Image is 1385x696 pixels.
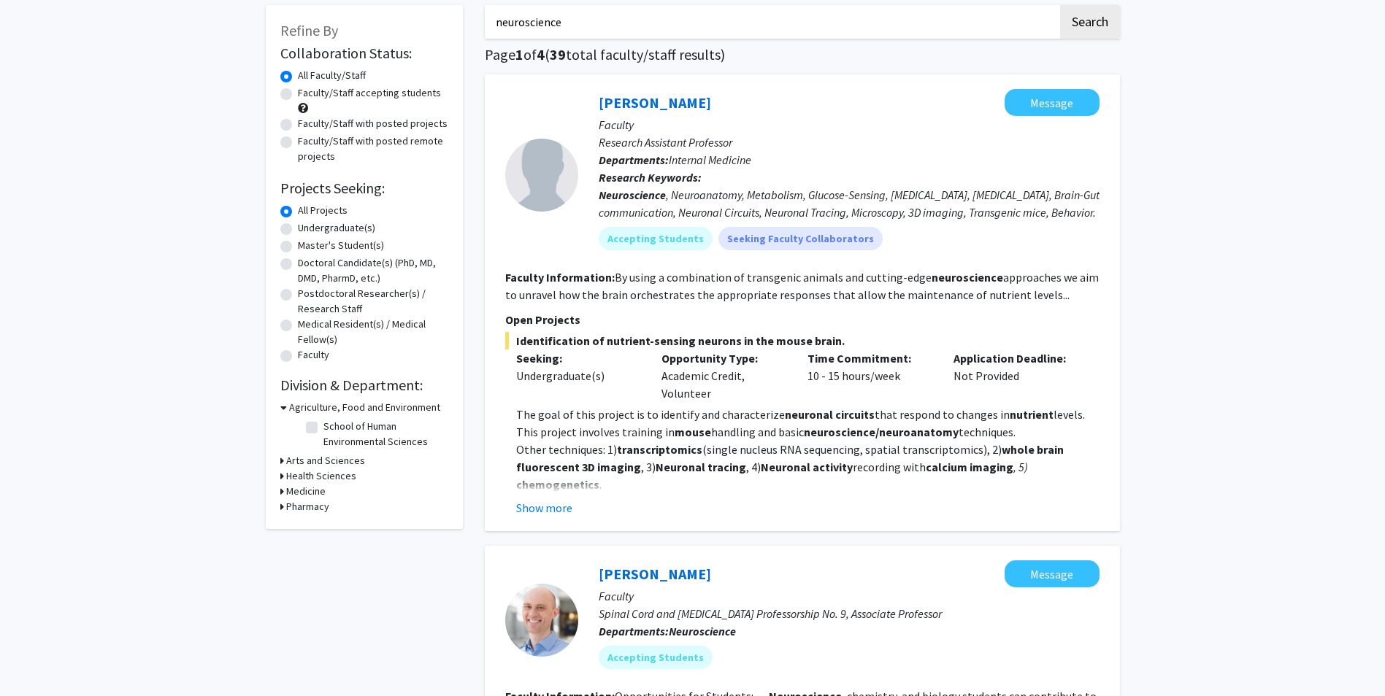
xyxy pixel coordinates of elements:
[1010,407,1054,422] strong: nutrient
[280,179,448,197] h2: Projects Seeking:
[298,347,329,363] label: Faculty
[599,624,669,638] b: Departments:
[599,587,1100,605] p: Faculty
[1005,89,1100,116] button: Message Ioannis Papazoglou
[599,227,713,250] mat-chip: Accepting Students
[298,116,448,131] label: Faculty/Staff with posted projects
[298,220,375,236] label: Undergraduate(s)
[785,407,875,422] strong: neuronal circuits
[286,453,365,468] h3: Arts and Sciences
[298,317,448,347] label: Medical Resident(s) / Medical Fellow(s)
[656,460,746,474] strong: Neuronal tracing
[537,45,545,63] span: 4
[11,630,62,685] iframe: Chat
[505,332,1100,349] span: Identification of nutrient-sensing neurons in the mouse brain.
[280,376,448,394] h2: Division & Department:
[286,484,326,499] h3: Medicine
[298,68,366,83] label: All Faculty/Staff
[505,311,1100,328] p: Open Projects
[516,406,1100,441] p: The goal of this project is to identify and characterize that respond to changes in levels. This ...
[1060,5,1120,39] button: Search
[797,349,943,402] div: 10 - 15 hours/week
[932,270,1003,285] b: neuroscience
[599,93,711,112] a: [PERSON_NAME]
[323,419,445,449] label: School of Human Environmental Sciences
[651,349,797,402] div: Academic Credit, Volunteer
[280,45,448,62] h2: Collaboration Status:
[298,255,448,286] label: Doctoral Candidate(s) (PhD, MD, DMD, PharmD, etc.)
[943,349,1089,402] div: Not Provided
[550,45,566,63] span: 39
[599,170,702,185] b: Research Keywords:
[516,349,640,367] p: Seeking:
[289,400,440,415] h3: Agriculture, Food and Environment
[516,499,572,517] button: Show more
[516,477,599,492] strong: chemogenetics
[485,5,1058,39] input: Search Keywords
[485,46,1120,63] h1: Page of ( total faculty/staff results)
[298,238,384,253] label: Master's Student(s)
[661,349,786,367] p: Opportunity Type:
[599,565,711,583] a: [PERSON_NAME]
[669,624,736,638] b: Neuroscience
[298,203,348,218] label: All Projects
[298,134,448,164] label: Faculty/Staff with posted remote projects
[516,367,640,384] div: Undergraduate(s)
[298,286,448,317] label: Postdoctoral Researcher(s) / Research Staff
[599,116,1100,134] p: Faculty
[1005,560,1100,587] button: Message Adam Bachstetter
[926,460,1013,474] strong: calcium imaging
[954,349,1078,367] p: Application Deadline:
[298,85,441,101] label: Faculty/Staff accepting students
[280,21,338,39] span: Refine By
[599,186,1100,221] div: , Neuroanatomy, Metabolism, Glucose-Sensing, [MEDICAL_DATA], [MEDICAL_DATA], Brain-Gut communicat...
[669,152,751,167] span: Internal Medicine
[505,270,615,285] b: Faculty Information:
[617,442,702,457] strong: transcriptomics
[286,499,329,514] h3: Pharmacy
[1013,460,1028,474] em: , 5)
[599,187,666,202] b: Neuroscience
[675,425,711,439] strong: mouse
[505,270,1099,302] fg-read-more: By using a combination of transgenic animals and cutting-edge approaches we aim to unravel how th...
[516,441,1100,493] p: Other techniques: 1) (single nucleus RNA sequencing, spatial transcriptomics), 2) , 3) , 4) recor...
[515,45,523,63] span: 1
[599,134,1100,151] p: Research Assistant Professor
[599,605,1100,622] p: Spinal Cord and [MEDICAL_DATA] Professorship No. 9, Associate Professor
[807,349,932,367] p: Time Commitment:
[599,152,669,167] b: Departments:
[286,468,356,484] h3: Health Sciences
[761,460,853,474] strong: Neuronal activity
[718,227,883,250] mat-chip: Seeking Faculty Collaborators
[804,425,959,439] strong: neuroscience/neuroanatomy
[599,646,713,669] mat-chip: Accepting Students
